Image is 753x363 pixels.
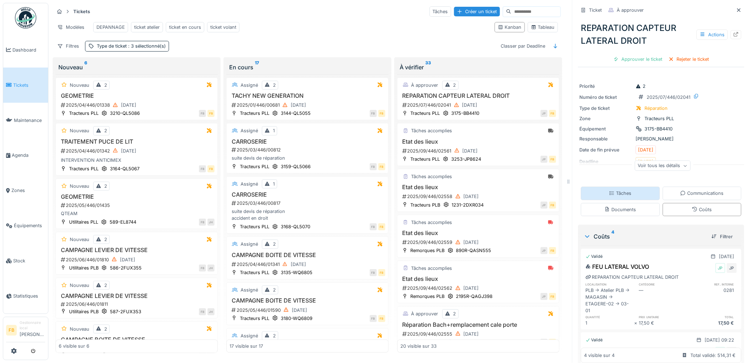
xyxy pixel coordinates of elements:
[120,256,135,263] div: [DATE]
[638,146,654,153] div: [DATE]
[609,190,632,197] div: Tâches
[104,82,107,89] div: 2
[378,315,385,322] div: FB
[452,156,481,162] div: 3253-JP8624
[281,223,310,230] div: 3168-QL5070
[207,308,215,315] div: JH
[121,102,136,108] div: [DATE]
[647,94,691,101] div: 2025/07/446/02041
[273,332,276,339] div: 2
[716,263,726,273] div: JP
[400,321,556,328] h3: Réparation Bach+remplacement cale porte
[60,101,215,110] div: 2025/04/446/01338
[370,315,377,322] div: FB
[241,127,258,134] div: Assigné
[54,41,82,51] div: Filtres
[402,146,556,155] div: 2025/09/446/02561
[411,265,452,272] div: Tâches accomplies
[60,202,215,209] div: 2025/05/446/01435
[402,192,556,201] div: 2025/09/446/02558
[199,265,206,272] div: FB
[549,156,556,163] div: FB
[584,232,706,241] div: Coûts
[292,307,307,314] div: [DATE]
[411,173,452,180] div: Tâches accomplies
[400,184,556,191] h3: Etat des lieux
[452,110,480,117] div: 3175-BB4410
[586,253,603,260] div: Validé
[13,257,45,264] span: Stock
[3,243,48,278] a: Stock
[635,161,691,171] div: Voir tous les détails
[370,269,377,276] div: FB
[549,293,556,300] div: FB
[639,320,688,326] div: 17,50 €
[281,110,311,117] div: 3144-QL5055
[634,320,639,326] div: ×
[584,352,615,359] div: 4 visible sur 4
[230,208,385,221] div: suite devis de réparation accident en droit
[59,92,215,99] h3: GEOMETRIE
[580,94,633,101] div: Numéro de ticket
[70,82,89,89] div: Nouveau
[400,63,557,71] div: À vérifier
[580,126,633,132] div: Équipement
[59,157,215,164] div: INTERVENTION ANTICIMEX
[586,337,603,343] div: Validé
[666,54,712,64] div: Rejeter le ticket
[586,274,679,281] div: REPARATION CAPTEUR LATERAL DROIT
[20,320,45,341] li: [PERSON_NAME]
[463,148,478,154] div: [DATE]
[110,219,136,225] div: 589-EL8744
[370,223,377,230] div: FB
[378,163,385,170] div: FB
[58,63,215,71] div: Nouveau
[241,241,258,247] div: Assigné
[3,32,48,68] a: Dashboard
[54,22,88,32] div: Modèles
[453,82,456,89] div: 2
[680,190,724,197] div: Communications
[541,110,548,117] div: JP
[498,24,522,31] div: Kanban
[240,269,269,276] div: Tracteurs PLL
[411,82,438,89] div: À approuver
[230,92,385,99] h3: TACHY NEW GENERATION
[134,24,160,31] div: ticket atelier
[255,63,259,71] sup: 17
[464,193,479,200] div: [DATE]
[378,269,385,276] div: FB
[370,163,377,170] div: FB
[231,146,385,153] div: 2025/03/446/00812
[96,24,125,31] div: DEPANNAGE
[281,315,312,322] div: 3180-WQ6809
[586,320,634,326] div: 1
[541,156,548,163] div: JP
[14,117,45,124] span: Maintenance
[291,102,306,108] div: [DATE]
[291,261,306,268] div: [DATE]
[400,230,556,236] h3: Etat des lieux
[400,276,556,282] h3: Etat des lieux
[719,253,734,260] div: [DATE]
[705,337,734,343] div: [DATE] 09:22
[70,236,89,243] div: Nouveau
[231,200,385,207] div: 2025/03/446/00817
[273,181,275,187] div: 1
[370,110,377,117] div: FB
[6,320,45,342] a: FB Gestionnaire local[PERSON_NAME]
[59,293,215,299] h3: CAMPAGNE LEVIER DE VITESSE
[617,7,644,14] div: À approuver
[281,269,312,276] div: 3135-WQ6805
[273,82,276,89] div: 2
[639,287,688,314] div: —
[586,315,634,319] h6: quantité
[541,293,548,300] div: JP
[411,310,438,317] div: À approuver
[59,343,89,349] div: 6 visible sur 6
[70,282,89,289] div: Nouveau
[464,285,479,292] div: [DATE]
[589,7,602,14] div: Ticket
[727,347,737,357] div: JP
[110,110,140,117] div: 3210-QL5086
